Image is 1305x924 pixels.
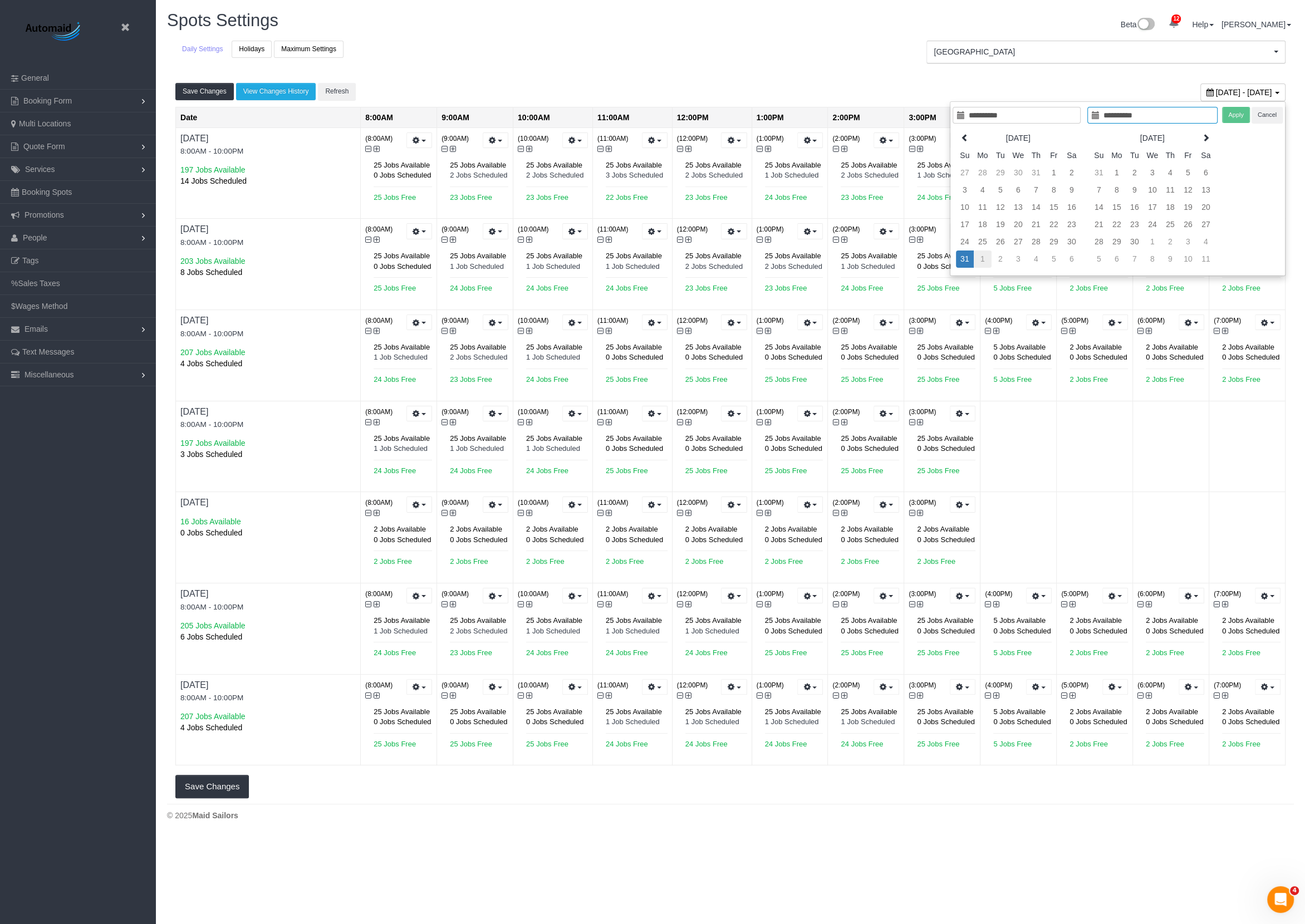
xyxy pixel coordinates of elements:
th: [DATE] [974,130,1063,147]
small: (10:00AM) [518,135,549,142]
span: [DATE] - [DATE] [1216,88,1272,97]
a: Holidays [232,41,272,58]
a: 2 Jobs Scheduled [765,262,822,271]
a: 8:00AM - 10:00PM [180,603,243,611]
td: 29 [1045,233,1063,250]
td: 3 [1144,164,1161,181]
td: 12 [992,199,1009,216]
td: 30 [1009,164,1027,181]
span: Multi Locations [19,119,71,128]
td: 7 [1126,250,1144,268]
span: 24 Jobs Free [917,193,959,201]
span: 25 Jobs Available [917,343,973,351]
a: [DATE] [180,134,208,143]
td: 23 [1063,216,1081,233]
span: 25 Jobs Free [917,284,959,292]
small: (3:00PM) [909,317,936,325]
span: 5 Jobs Free [993,375,1032,384]
a: Help [1192,20,1214,29]
td: 2 [992,250,1009,268]
a: [DATE] [180,680,208,690]
span: 25 Jobs Available [765,161,821,169]
span: 197 Jobs Available [180,165,246,174]
span: 25 Jobs Free [606,375,648,384]
span: 2 Jobs Free [1222,375,1260,384]
small: (1:00PM) [757,317,784,325]
td: 2:00PM [828,107,904,127]
small: (2:00PM) [832,225,860,233]
span: 24 Jobs Free [374,375,416,384]
th: [DATE] [1108,130,1197,147]
span: 0 Jobs Scheduled [993,353,1051,361]
td: 1 [1045,164,1063,181]
td: 19 [992,216,1009,233]
small: (3:00PM) [909,135,936,142]
a: [DATE] [180,407,208,416]
span: 207 Jobs Available [180,348,246,357]
td: 9:00AM [437,107,513,127]
span: 25 Jobs Free [765,375,807,384]
span: 12 [1171,14,1181,23]
a: Beta [1121,20,1155,29]
small: (9:00AM) [441,225,469,233]
small: (12:00PM) [677,135,708,142]
span: 25 Jobs Free [841,375,883,384]
a: 1 Job Scheduled [374,444,428,453]
td: 1 [1144,233,1161,250]
a: 2 Jobs Scheduled [450,353,507,361]
a: 1 Job Scheduled [374,353,428,361]
th: Su [1090,147,1108,164]
td: 20 [1197,199,1215,216]
span: 2 Jobs Available [1069,343,1122,351]
a: 1 Job Scheduled [685,717,739,726]
a: 1 Job Scheduled [450,262,504,271]
td: 2 [1161,233,1179,250]
span: 0 Jobs Scheduled [841,353,898,361]
a: 1 Job Scheduled [526,262,580,271]
span: 0 Jobs Scheduled [1069,353,1127,361]
td: 1 [1108,164,1126,181]
span: 0 Jobs Scheduled [606,353,663,361]
span: 25 Jobs Available [841,252,897,260]
td: 10:00AM [513,107,592,127]
a: 2 Jobs Scheduled [526,171,583,179]
td: 23 [1126,216,1144,233]
span: General [21,73,49,82]
a: 1 Job Scheduled [450,444,504,453]
small: (7:00PM) [1214,317,1241,325]
a: Maximum Settings [274,41,344,58]
td: 20 [1009,216,1027,233]
span: 25 Jobs Available [841,161,897,169]
a: 3 Jobs Scheduled [606,171,663,179]
td: 13 [1197,181,1215,199]
span: 25 Jobs Available [526,343,582,351]
button: Cancel [1252,107,1283,123]
span: Wages Method [16,302,68,311]
a: 1 Job Scheduled [765,171,819,179]
span: 25 Jobs Available [606,252,662,260]
td: 1 [974,250,992,268]
td: 7 [1027,181,1045,199]
td: 10 [1179,250,1197,268]
span: 0 Jobs Scheduled [1146,353,1203,361]
td: 11:00AM [592,107,672,127]
td: 24 [956,233,974,250]
span: 24 Jobs Free [526,375,568,384]
td: 31 [1027,164,1045,181]
span: 22 Jobs Free [606,193,648,201]
th: Mo [974,147,992,164]
td: 11 [1197,250,1215,268]
td: 15 [1045,199,1063,216]
span: 25 Jobs Available [450,161,506,169]
span: 23 Jobs Free [841,193,883,201]
span: 0 Jobs Scheduled [765,353,822,361]
td: 29 [992,164,1009,181]
td: 16 [1063,199,1081,216]
th: Fr [1045,147,1063,164]
span: 5 Jobs Free [993,284,1032,292]
small: (11:00AM) [597,317,629,325]
span: Emails [24,325,48,333]
span: People [23,233,47,242]
small: (4:00PM) [985,317,1012,325]
small: (10:00AM) [518,408,549,416]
